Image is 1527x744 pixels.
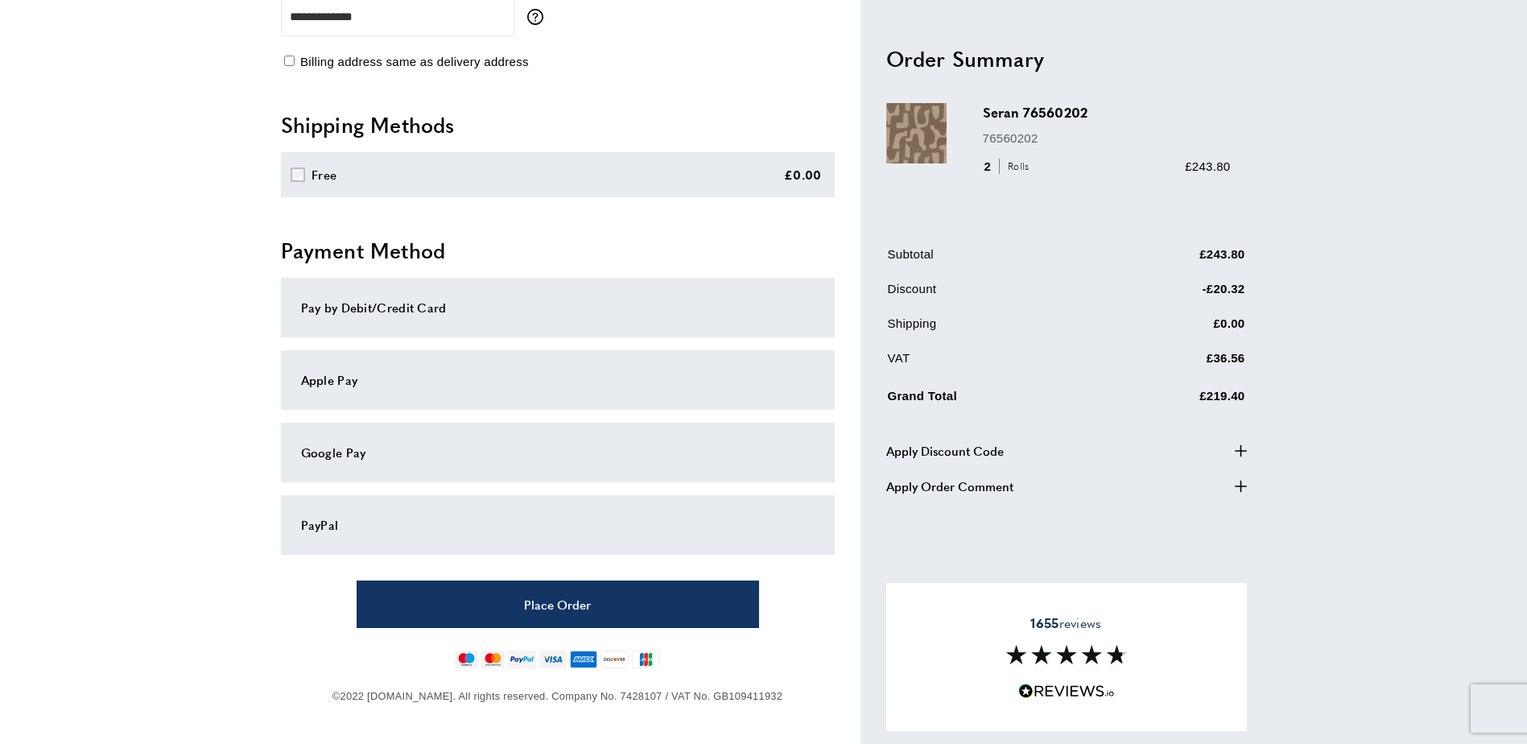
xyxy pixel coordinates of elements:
[455,651,478,668] img: maestro
[281,110,835,139] h2: Shipping Methods
[301,515,815,535] div: PayPal
[539,651,566,668] img: visa
[600,651,629,668] img: discover
[301,443,815,462] div: Google Pay
[1104,348,1245,379] td: £36.56
[1104,382,1245,417] td: £219.40
[332,690,782,702] span: ©2022 [DOMAIN_NAME]. All rights reserved. Company No. 7428107 / VAT No. GB109411932
[1006,645,1127,664] img: Reviews section
[570,651,598,668] img: american-express
[886,476,1013,495] span: Apply Order Comment
[983,156,1035,176] div: 2
[888,313,1104,345] td: Shipping
[888,382,1104,417] td: Grand Total
[508,651,536,668] img: paypal
[301,298,815,317] div: Pay by Debit/Credit Card
[1018,684,1115,699] img: Reviews.io 5 stars
[312,165,336,184] div: Free
[281,236,835,265] h2: Payment Method
[888,279,1104,310] td: Discount
[983,103,1231,122] h3: Seran 76560202
[1104,279,1245,310] td: -£20.32
[1104,244,1245,275] td: £243.80
[888,348,1104,379] td: VAT
[1030,614,1059,632] strong: 1655
[300,55,529,68] span: Billing address same as delivery address
[632,651,660,668] img: jcb
[284,56,295,66] input: Billing address same as delivery address
[527,9,551,25] button: More information
[886,43,1247,72] h2: Order Summary
[888,244,1104,275] td: Subtotal
[886,440,1004,460] span: Apply Discount Code
[357,581,759,628] button: Place Order
[784,165,822,184] div: £0.00
[999,159,1034,174] span: Rolls
[886,103,947,163] img: Seran 76560202
[301,370,815,390] div: Apple Pay
[1185,159,1230,172] span: £243.80
[1104,313,1245,345] td: £0.00
[481,651,505,668] img: mastercard
[1030,615,1101,631] span: reviews
[983,128,1231,147] p: 76560202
